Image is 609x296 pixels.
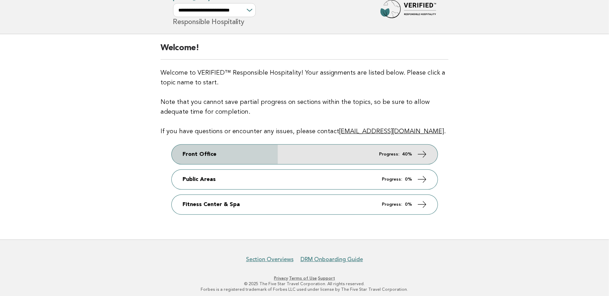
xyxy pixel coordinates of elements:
[405,202,413,207] strong: 0%
[339,128,444,135] a: [EMAIL_ADDRESS][DOMAIN_NAME]
[91,281,518,287] p: © 2025 The Five Star Travel Corporation. All rights reserved.
[91,287,518,292] p: Forbes is a registered trademark of Forbes LLC used under license by The Five Star Travel Corpora...
[289,276,317,281] a: Terms of Use
[172,195,438,214] a: Fitness Center & Spa Progress: 0%
[300,256,363,263] a: DRM Onboarding Guide
[91,275,518,281] p: · ·
[172,170,438,189] a: Public Areas Progress: 0%
[172,145,438,164] a: Front Office Progress: 40%
[246,256,294,263] a: Section Overviews
[161,68,448,136] p: Welcome to VERIFIED™ Responsible Hospitality! Your assignments are listed below. Please click a t...
[382,177,402,182] em: Progress:
[402,152,413,157] strong: 40%
[274,276,288,281] a: Privacy
[161,43,448,60] h2: Welcome!
[382,202,402,207] em: Progress:
[318,276,335,281] a: Support
[405,177,413,182] strong: 0%
[379,152,400,157] em: Progress:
